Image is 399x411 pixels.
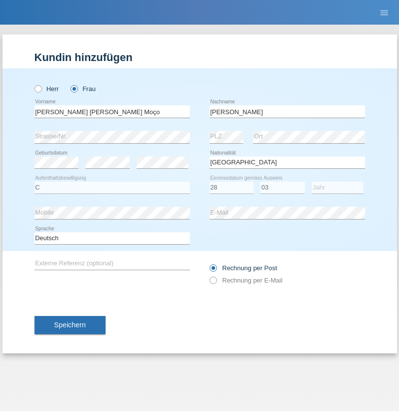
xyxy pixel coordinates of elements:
input: Frau [71,85,77,92]
span: Speichern [54,321,86,329]
label: Rechnung per Post [210,264,277,272]
h1: Kundin hinzufügen [35,51,365,63]
label: Frau [71,85,96,93]
i: menu [379,8,389,18]
button: Speichern [35,316,106,335]
a: menu [374,9,394,15]
input: Herr [35,85,41,92]
input: Rechnung per Post [210,264,216,277]
label: Rechnung per E-Mail [210,277,283,284]
input: Rechnung per E-Mail [210,277,216,289]
label: Herr [35,85,59,93]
